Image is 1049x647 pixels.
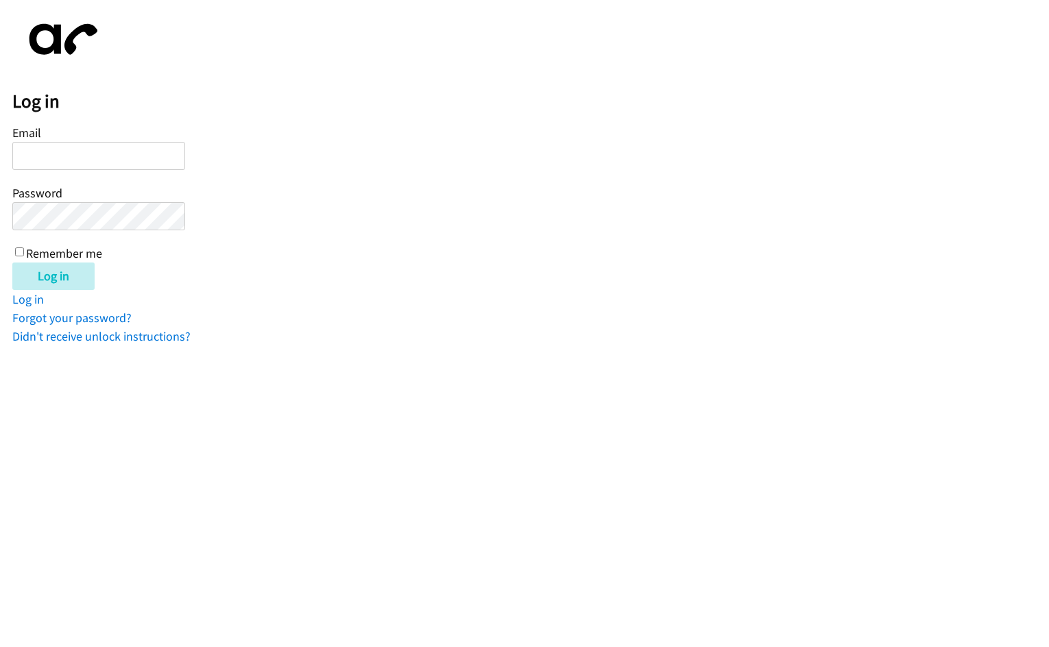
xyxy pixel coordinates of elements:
img: aphone-8a226864a2ddd6a5e75d1ebefc011f4aa8f32683c2d82f3fb0802fe031f96514.svg [12,12,108,66]
h2: Log in [12,90,1049,113]
label: Remember me [26,245,102,261]
a: Didn't receive unlock instructions? [12,328,191,344]
input: Log in [12,263,95,290]
a: Forgot your password? [12,310,132,326]
label: Password [12,185,62,201]
label: Email [12,125,41,141]
a: Log in [12,291,44,307]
